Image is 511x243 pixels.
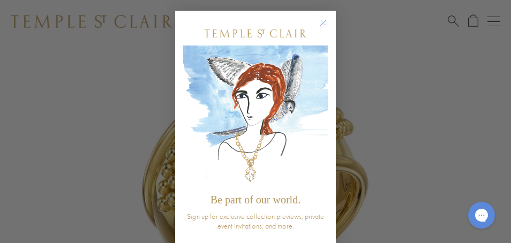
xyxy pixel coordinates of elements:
img: Temple St. Clair [205,29,306,37]
span: Be part of our world. [211,194,300,206]
span: Sign up for exclusive collection previews, private event invitations, and more. [187,211,324,231]
button: Close dialog [322,21,335,35]
iframe: Gorgias live chat messenger [463,198,500,232]
img: c4a9eb12-d91a-4d4a-8ee0-386386f4f338.jpeg [183,45,328,188]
